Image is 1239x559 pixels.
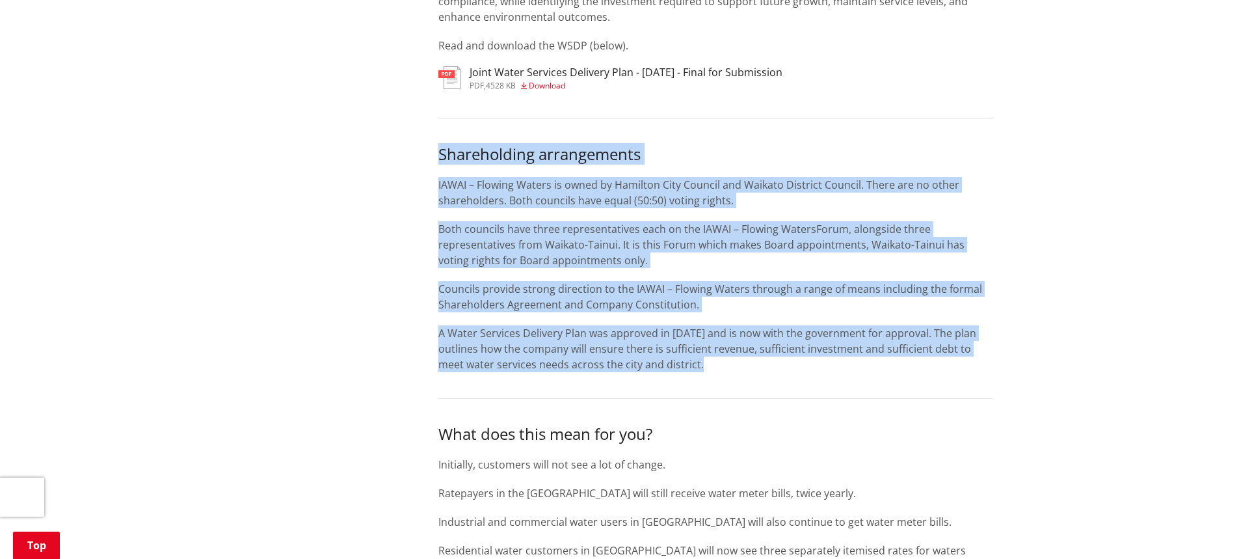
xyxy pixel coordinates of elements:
div: , [470,82,782,90]
p: IAWAI – Flowing Waters is owned by Hamilton City Council and Waikato District Council. There are ... [438,177,993,208]
span: Forum, alongside three representatives from Waikato-Tainui. It is this Forum which makes Board ap... [438,222,965,267]
p: Both councils have three representatives each on the IAWAI – Flowing Waters [438,221,993,268]
h3: What does this mean for you? [438,425,993,444]
p: A Water Services Delivery Plan was approved in [DATE] and is now with the government for approval... [438,325,993,372]
span: pdf [470,80,484,91]
span: 4528 KB [486,80,516,91]
a: Joint Water Services Delivery Plan - [DATE] - Final for Submission pdf,4528 KB Download [438,66,782,90]
p: Initially, customers will not see a lot of change. [438,457,993,472]
p: Councils provide strong direction to the IAWAI – Flowing Waters through a range of means includin... [438,281,993,312]
iframe: Messenger Launcher [1179,504,1226,551]
p: Industrial and commercial water users in [GEOGRAPHIC_DATA] will also continue to get water meter ... [438,514,993,530]
img: document-pdf.svg [438,66,460,89]
h3: Joint Water Services Delivery Plan - [DATE] - Final for Submission [470,66,782,79]
p: Ratepayers in the [GEOGRAPHIC_DATA] will still receive water meter bills, twice yearly. [438,485,993,501]
h3: Shareholding arrangements [438,145,993,164]
a: Top [13,532,60,559]
span: Download [529,80,565,91]
p: Read and download the WSDP (below). [438,38,993,53]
